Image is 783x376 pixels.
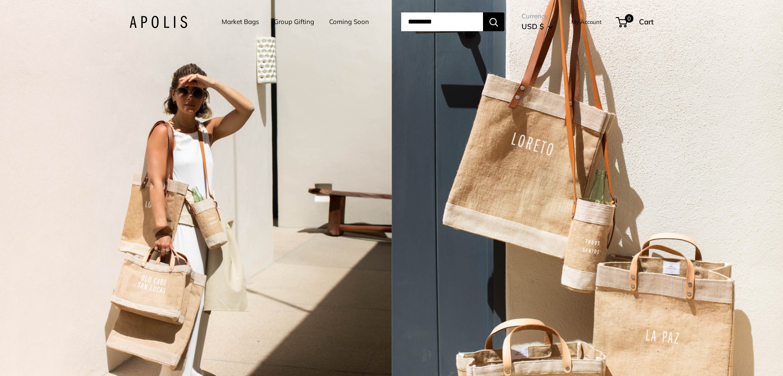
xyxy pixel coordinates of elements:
[129,16,187,28] img: Apolis
[639,17,654,26] span: Cart
[222,16,259,28] a: Market Bags
[522,22,544,31] span: USD $
[522,20,553,33] button: USD $
[571,17,602,27] a: My Account
[617,15,654,29] a: 0 Cart
[522,10,553,22] span: Currency
[401,12,483,31] input: Search...
[483,12,504,31] button: Search
[625,14,633,23] span: 0
[329,16,369,28] a: Coming Soon
[274,16,314,28] a: Group Gifting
